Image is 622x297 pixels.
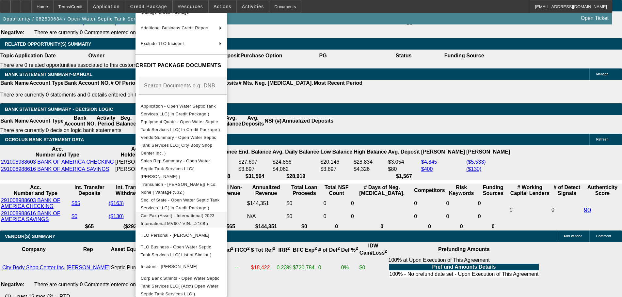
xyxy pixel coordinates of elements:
span: Incident - [PERSON_NAME] [141,264,198,269]
span: Sales Rep Summary - Open Water Septic Tank Services LLC( [PERSON_NAME] ) [141,158,210,179]
button: Sales Rep Summary - Open Water Septic Tank Services LLC( Hendrix, Miles ) [136,157,227,181]
button: Car Fax (Asset) - International( 2023 International MV607 VIN....2168 ) [136,212,227,228]
button: Transunion - Steele, Michael( Fico: None | Vantage :832 ) [136,181,227,196]
span: VendorSummary - Open Water Septic Tank Services LLC( City Body Shop Center Inc. ) [141,135,216,156]
span: TLO Business - Open Water Septic Tank Services LLC( List of Similar ) [141,245,212,257]
button: Equipment Quote - Open Water Septic Tank Services LLC( In Credit Package ) [136,118,227,134]
span: Car Fax (Asset) - International( 2023 International MV607 VIN....2168 ) [141,213,215,226]
h4: CREDIT PACKAGE DOCUMENTS [136,62,227,69]
span: Application - Open Water Septic Tank Services LLC( In Credit Package ) [141,104,216,116]
span: TLO Personal - [PERSON_NAME] [141,233,209,238]
span: Equipment Quote - Open Water Septic Tank Services LLC( In Credit Package ) [141,119,220,132]
button: Sec. of State - Open Water Septic Tank Services LLC( In Credit Package ) [136,196,227,212]
span: Exclude TLO Incident [141,41,184,46]
span: Additional Business Credit Report [141,25,209,30]
span: Sec. of State - Open Water Septic Tank Services LLC( In Credit Package ) [141,198,220,210]
span: Transunion - [PERSON_NAME]( Fico: None | Vantage :832 ) [141,182,217,195]
button: VendorSummary - Open Water Septic Tank Services LLC( City Body Shop Center Inc. ) [136,134,227,157]
span: Corp Bank Stmnts - Open Water Septic Tank Services LLC( (Acct) Open Water Septic Tank Services LLC ) [141,276,219,296]
button: Application - Open Water Septic Tank Services LLC( In Credit Package ) [136,102,227,118]
button: Incident - Steele, Michael [136,259,227,275]
mat-label: Search Documents e.g. DNB [144,83,215,88]
button: TLO Personal - Steele, Michael [136,228,227,243]
button: TLO Business - Open Water Septic Tank Services LLC( List of Similar ) [136,243,227,259]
